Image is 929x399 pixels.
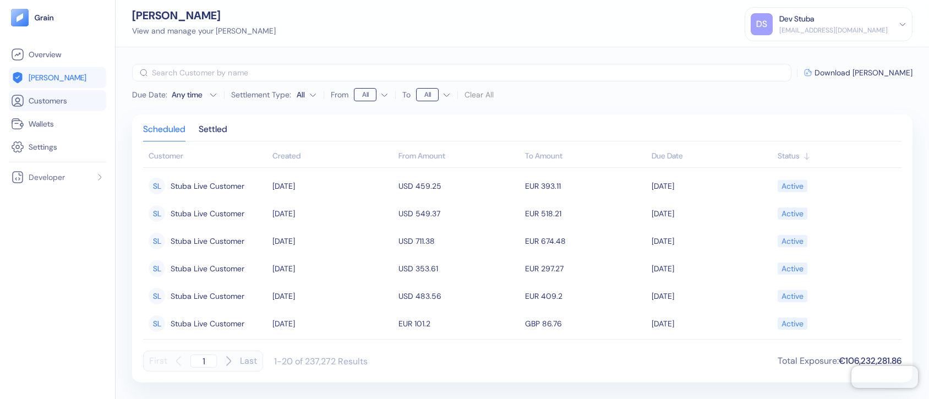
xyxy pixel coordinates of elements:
[396,310,522,337] td: EUR 101.2
[29,141,57,152] span: Settings
[396,282,522,310] td: USD 483.56
[522,200,649,227] td: EUR 518.21
[649,172,775,200] td: [DATE]
[804,69,912,76] button: Download [PERSON_NAME]
[779,25,888,35] div: [EMAIL_ADDRESS][DOMAIN_NAME]
[649,255,775,282] td: [DATE]
[171,314,244,333] span: Stuba Live Customer
[11,94,104,107] a: Customers
[132,10,276,21] div: [PERSON_NAME]
[402,91,411,99] label: To
[272,150,394,162] div: Sort ascending
[782,204,804,223] div: Active
[29,95,67,106] span: Customers
[396,227,522,255] td: USD 711.38
[649,227,775,255] td: [DATE]
[132,25,276,37] div: View and manage your [PERSON_NAME]
[143,146,270,168] th: Customer
[11,140,104,154] a: Settings
[270,227,396,255] td: [DATE]
[851,366,918,388] iframe: Chatra live chat
[782,232,804,250] div: Active
[297,86,317,103] button: Settlement Type:
[149,315,165,332] div: SL
[171,287,244,305] span: Stuba Live Customer
[270,255,396,282] td: [DATE]
[149,178,165,194] div: SL
[815,69,912,76] span: Download [PERSON_NAME]
[199,125,227,141] div: Settled
[149,351,167,371] button: First
[522,172,649,200] td: EUR 393.11
[171,177,244,195] span: Stuba Live Customer
[522,227,649,255] td: EUR 674.48
[34,14,54,21] img: logo
[522,255,649,282] td: EUR 297.27
[416,86,451,103] button: To
[782,314,804,333] div: Active
[839,355,901,367] span: €106,232,281.86
[396,200,522,227] td: USD 549.37
[649,200,775,227] td: [DATE]
[522,146,649,168] th: To Amount
[240,351,257,371] button: Last
[270,282,396,310] td: [DATE]
[29,49,61,60] span: Overview
[396,146,522,168] th: From Amount
[396,172,522,200] td: USD 459.25
[270,310,396,337] td: [DATE]
[782,177,804,195] div: Active
[652,150,773,162] div: Sort ascending
[331,91,348,99] label: From
[270,200,396,227] td: [DATE]
[132,89,167,100] span: Due Date :
[778,354,901,368] div: Total Exposure :
[751,13,773,35] div: DS
[522,310,649,337] td: GBP 86.76
[29,172,65,183] span: Developer
[149,205,165,222] div: SL
[152,64,791,81] input: Search Customer by name
[782,259,804,278] div: Active
[29,72,86,83] span: [PERSON_NAME]
[778,150,896,162] div: Sort ascending
[171,259,244,278] span: Stuba Live Customer
[11,9,29,26] img: logo-tablet-V2.svg
[274,356,368,367] div: 1-20 of 237,272 Results
[143,125,185,141] div: Scheduled
[396,255,522,282] td: USD 353.61
[522,282,649,310] td: EUR 409.2
[171,232,244,250] span: Stuba Live Customer
[11,71,104,84] a: [PERSON_NAME]
[354,86,389,103] button: From
[132,89,217,100] button: Due Date:Any time
[270,172,396,200] td: [DATE]
[11,48,104,61] a: Overview
[779,13,814,25] div: Dev Stuba
[231,91,291,99] label: Settlement Type:
[649,310,775,337] td: [DATE]
[649,282,775,310] td: [DATE]
[172,89,205,100] div: Any time
[29,118,54,129] span: Wallets
[171,204,244,223] span: Stuba Live Customer
[782,287,804,305] div: Active
[149,260,165,277] div: SL
[11,117,104,130] a: Wallets
[149,233,165,249] div: SL
[149,288,165,304] div: SL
